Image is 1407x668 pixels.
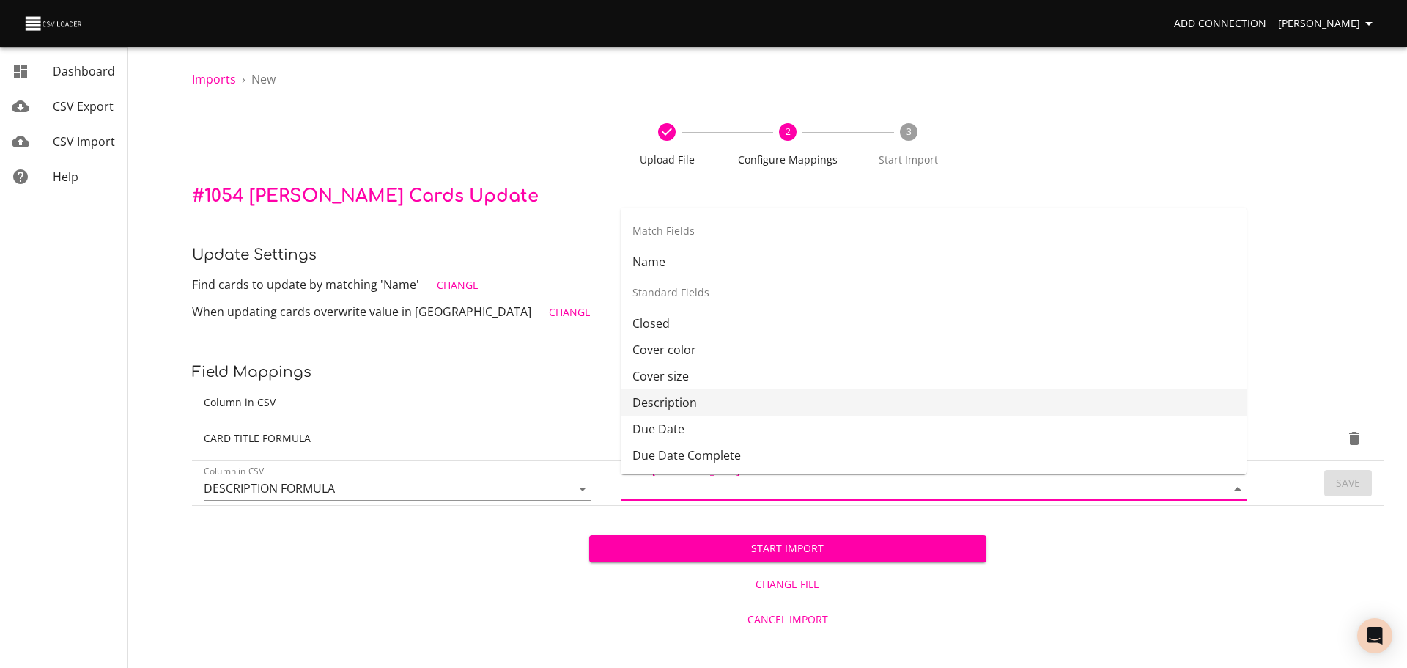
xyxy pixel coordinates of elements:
li: Cover size [621,363,1247,389]
div: Open Intercom Messenger [1357,618,1392,653]
li: Cover color [621,337,1247,363]
button: Change [543,299,597,326]
button: Open [572,479,593,499]
span: CSV Import [53,133,115,150]
img: CSV Loader [23,13,85,34]
text: 2 [785,125,790,138]
li: Due Date Complete [621,442,1247,469]
label: Column in CSV [204,467,265,476]
span: Add Connection [1174,15,1266,33]
li: › [242,70,245,88]
span: Start Import [854,153,963,167]
button: Cancel Import [589,606,986,634]
a: Add Connection [1168,10,1272,37]
li: Due Date [621,416,1247,442]
div: Match Fields [621,213,1247,249]
li: Name [621,249,1247,275]
div: Standard Fields [621,275,1247,310]
span: [PERSON_NAME] [1278,15,1378,33]
span: Change [549,304,591,322]
span: Cancel Import [595,611,981,629]
span: Dashboard [53,63,115,79]
li: Description [621,389,1247,416]
button: Close [1227,479,1248,499]
text: 3 [906,125,911,138]
button: Change [431,272,484,299]
span: Help [53,169,78,185]
button: Delete [1337,421,1372,456]
p: New [251,70,276,88]
button: [PERSON_NAME] [1272,10,1384,37]
td: CARD TITLE FORMULA [192,416,609,461]
td: Name [609,416,1264,461]
span: Field Mappings [192,364,311,381]
span: When updating cards overwrite value in [GEOGRAPHIC_DATA] [192,303,531,319]
th: Field in [GEOGRAPHIC_DATA] [609,389,1264,416]
span: Update settings [192,246,317,263]
span: Upload File [613,153,722,167]
a: Imports [192,71,236,87]
span: Start Import [601,540,975,558]
span: Change File [595,576,981,594]
li: Closed [621,310,1247,337]
li: Name [621,469,1247,495]
span: # 1054 [PERSON_NAME] Cards Update [192,186,539,206]
p: Find cards to update by matching 'Name' [192,272,1384,299]
button: Change File [589,571,986,598]
span: Configure Mappings [734,153,843,167]
button: Start Import [589,535,986,562]
span: CSV Export [53,98,114,114]
th: Column in CSV [192,389,609,416]
span: Change [437,276,479,295]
